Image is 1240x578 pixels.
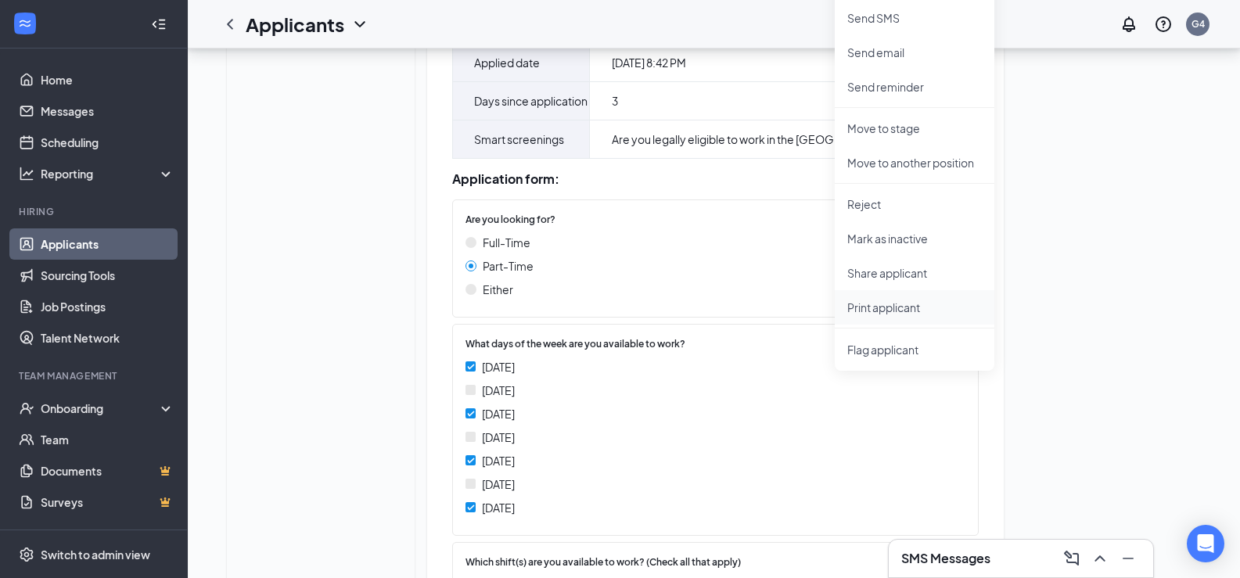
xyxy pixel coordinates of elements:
[847,120,982,136] p: Move to stage
[847,45,982,60] p: Send email
[612,55,686,70] span: [DATE] 8:42 PM
[482,499,515,516] span: [DATE]
[1120,15,1138,34] svg: Notifications
[41,400,161,416] div: Onboarding
[612,131,937,147] div: Are you legally eligible to work in the [GEOGRAPHIC_DATA]? :
[19,369,171,382] div: Team Management
[41,260,174,291] a: Sourcing Tools
[847,196,982,212] p: Reject
[1091,549,1109,568] svg: ChevronUp
[482,405,515,422] span: [DATE]
[41,547,150,562] div: Switch to admin view
[482,429,515,446] span: [DATE]
[19,166,34,181] svg: Analysis
[1187,525,1224,562] div: Open Intercom Messenger
[1191,17,1205,31] div: G4
[847,300,982,315] p: Print applicant
[17,16,33,31] svg: WorkstreamLogo
[482,476,515,493] span: [DATE]
[41,95,174,127] a: Messages
[482,358,515,375] span: [DATE]
[41,486,174,518] a: SurveysCrown
[474,92,588,110] span: Days since application
[452,171,979,187] div: Application form:
[483,281,513,298] span: Either
[482,382,515,399] span: [DATE]
[465,337,685,352] span: What days of the week are you available to work?
[151,16,167,32] svg: Collapse
[350,15,369,34] svg: ChevronDown
[41,322,174,354] a: Talent Network
[847,155,982,171] p: Move to another position
[483,234,530,251] span: Full-Time
[41,455,174,486] a: DocumentsCrown
[901,550,990,567] h3: SMS Messages
[41,424,174,455] a: Team
[474,53,540,72] span: Applied date
[465,555,741,570] span: Which shift(s) are you available to work? (Check all that apply)
[1119,549,1138,568] svg: Minimize
[847,265,982,281] p: Share applicant
[612,93,618,109] span: 3
[19,205,171,218] div: Hiring
[1062,549,1081,568] svg: ComposeMessage
[847,10,982,26] p: Send SMS
[41,291,174,322] a: Job Postings
[1116,546,1141,571] button: Minimize
[847,79,982,95] p: Send reminder
[474,130,564,149] span: Smart screenings
[19,547,34,562] svg: Settings
[465,213,555,228] span: Are you looking for?
[41,127,174,158] a: Scheduling
[482,452,515,469] span: [DATE]
[1154,15,1173,34] svg: QuestionInfo
[483,257,534,275] span: Part-Time
[41,64,174,95] a: Home
[1087,546,1112,571] button: ChevronUp
[41,166,175,181] div: Reporting
[41,228,174,260] a: Applicants
[847,341,982,358] span: Flag applicant
[847,231,982,246] p: Mark as inactive
[246,11,344,38] h1: Applicants
[19,400,34,416] svg: UserCheck
[1059,546,1084,571] button: ComposeMessage
[221,15,239,34] svg: ChevronLeft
